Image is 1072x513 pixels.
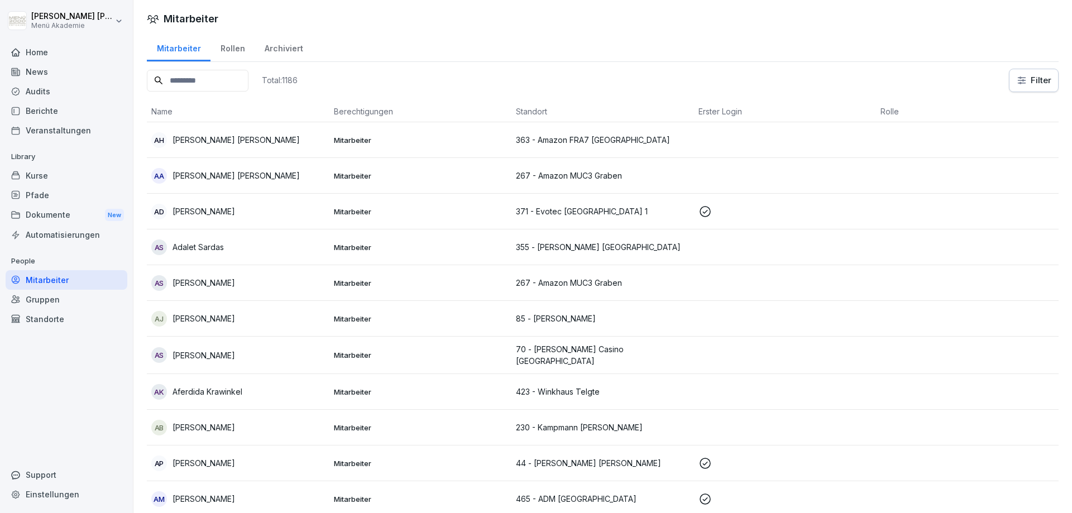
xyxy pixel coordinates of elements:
div: AP [151,456,167,471]
div: Support [6,465,127,485]
div: Filter [1016,75,1051,86]
p: 70 - [PERSON_NAME] Casino [GEOGRAPHIC_DATA] [516,343,690,367]
p: [PERSON_NAME] [173,457,235,469]
p: Mitarbeiter [334,494,508,504]
div: New [105,209,124,222]
div: AA [151,168,167,184]
p: [PERSON_NAME] [PERSON_NAME] [31,12,113,21]
p: Mitarbeiter [334,314,508,324]
p: [PERSON_NAME] [173,421,235,433]
p: Mitarbeiter [334,458,508,468]
div: AB [151,420,167,435]
p: 363 - Amazon FRA7 [GEOGRAPHIC_DATA] [516,134,690,146]
p: 423 - Winkhaus Telgte [516,386,690,397]
a: DokumenteNew [6,205,127,226]
div: AS [151,275,167,291]
div: AJ [151,311,167,327]
p: Mitarbeiter [334,242,508,252]
a: Veranstaltungen [6,121,127,140]
p: People [6,252,127,270]
a: Mitarbeiter [6,270,127,290]
p: 230 - Kampmann [PERSON_NAME] [516,421,690,433]
a: Automatisierungen [6,225,127,244]
th: Berechtigungen [329,101,512,122]
div: AM [151,491,167,507]
p: 267 - Amazon MUC3 Graben [516,170,690,181]
a: Pfade [6,185,127,205]
p: [PERSON_NAME] [PERSON_NAME] [173,134,300,146]
p: 85 - [PERSON_NAME] [516,313,690,324]
div: Dokumente [6,205,127,226]
p: [PERSON_NAME] [173,493,235,505]
p: 44 - [PERSON_NAME] [PERSON_NAME] [516,457,690,469]
a: Audits [6,81,127,101]
p: Mitarbeiter [334,171,508,181]
p: Mitarbeiter [334,423,508,433]
a: Rollen [210,33,255,61]
p: Mitarbeiter [334,135,508,145]
p: Mitarbeiter [334,387,508,397]
button: Filter [1009,69,1058,92]
p: Library [6,148,127,166]
th: Erster Login [694,101,877,122]
div: AD [151,204,167,219]
a: Archiviert [255,33,313,61]
p: 267 - Amazon MUC3 Graben [516,277,690,289]
p: [PERSON_NAME] [173,349,235,361]
p: Aferdida Krawinkel [173,386,242,397]
a: Standorte [6,309,127,329]
a: Kurse [6,166,127,185]
div: AK [151,384,167,400]
a: Home [6,42,127,62]
p: Mitarbeiter [334,207,508,217]
th: Name [147,101,329,122]
p: 371 - Evotec [GEOGRAPHIC_DATA] 1 [516,205,690,217]
th: Rolle [876,101,1059,122]
p: Total: 1186 [262,75,298,85]
p: Adalet Sardas [173,241,224,253]
div: AH [151,132,167,148]
h1: Mitarbeiter [164,11,218,26]
a: News [6,62,127,81]
p: 355 - [PERSON_NAME] [GEOGRAPHIC_DATA] [516,241,690,253]
a: Mitarbeiter [147,33,210,61]
a: Gruppen [6,290,127,309]
p: [PERSON_NAME] [173,277,235,289]
th: Standort [511,101,694,122]
p: Menü Akademie [31,22,113,30]
div: AS [151,239,167,255]
p: Mitarbeiter [334,278,508,288]
div: AS [151,347,167,363]
a: Berichte [6,101,127,121]
p: Mitarbeiter [334,350,508,360]
p: [PERSON_NAME] [PERSON_NAME] [173,170,300,181]
p: 465 - ADM [GEOGRAPHIC_DATA] [516,493,690,505]
a: Einstellungen [6,485,127,504]
p: [PERSON_NAME] [173,205,235,217]
p: [PERSON_NAME] [173,313,235,324]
